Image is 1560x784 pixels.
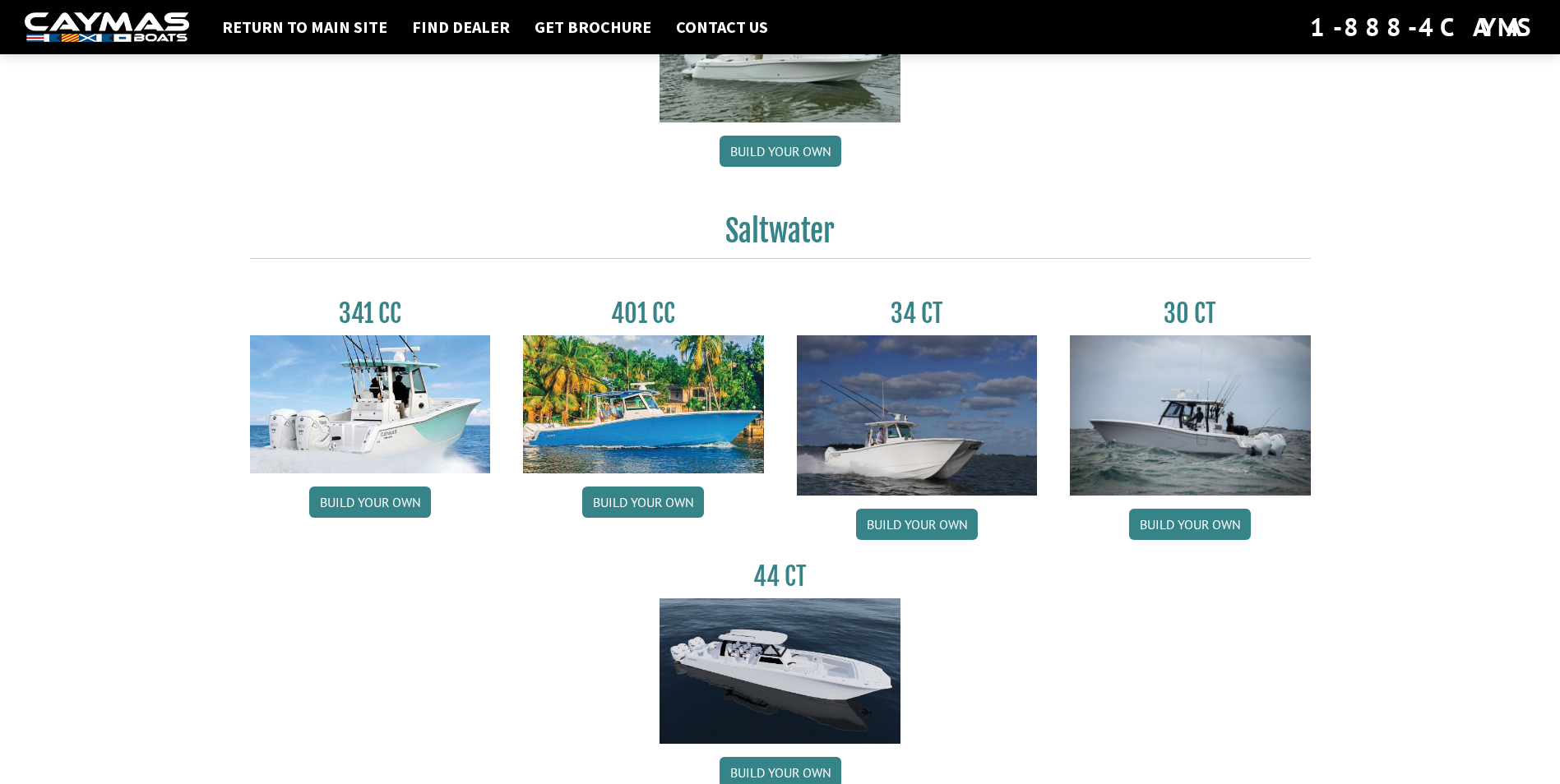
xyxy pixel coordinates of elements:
h3: 30 CT [1070,298,1311,329]
h3: 34 CT [797,298,1038,329]
img: Caymas_34_CT_pic_1.jpg [797,335,1038,496]
a: Build your own [582,487,704,518]
img: white-logo-c9c8dbefe5ff5ceceb0f0178aa75bf4bb51f6bca0971e226c86eb53dfe498488.png [25,12,189,43]
img: 341CC-thumbjpg.jpg [250,335,491,473]
h3: 341 CC [250,298,491,329]
a: Build your own [309,487,431,518]
a: Find Dealer [404,16,518,38]
a: Get Brochure [526,16,660,38]
h3: 401 CC [523,298,764,329]
img: 30_CT_photo_shoot_for_caymas_connect.jpg [1070,335,1311,496]
img: 44ct_background.png [660,598,900,745]
a: Build your own [1129,509,1251,540]
a: Contact Us [668,16,776,38]
a: Build your own [856,509,978,540]
img: 401CC_thumb.pg.jpg [523,335,764,473]
h3: 44 CT [660,561,900,592]
a: Return to main site [214,16,396,38]
div: 1-888-4CAYMAS [1310,9,1535,45]
h2: Saltwater [250,213,1311,259]
a: Build your own [720,136,841,167]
